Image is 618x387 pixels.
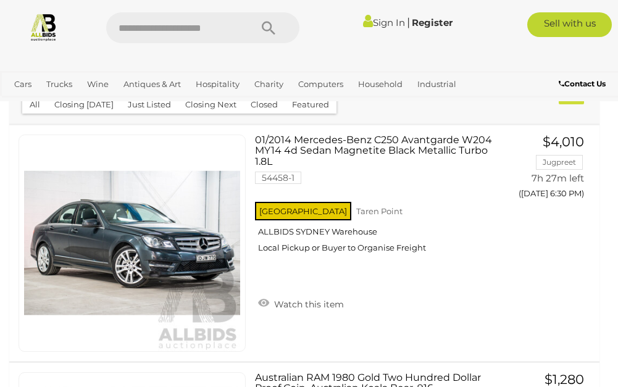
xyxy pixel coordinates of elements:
a: Office [62,94,96,115]
a: Sign In [363,17,405,28]
button: All [22,95,48,114]
b: Contact Us [559,79,606,88]
button: Closed [243,95,285,114]
a: Trucks [41,74,77,94]
span: $4,010 [543,134,584,149]
a: Industrial [412,74,461,94]
a: Cars [9,74,36,94]
img: Allbids.com.au [29,12,58,41]
a: Sell with us [527,12,612,37]
a: 01/2014 Mercedes-Benz C250 Avantgarde W204 MY14 4d Sedan Magnetite Black Metallic Turbo 1.8L 5445... [264,135,491,263]
button: Closing Next [178,95,244,114]
button: Closing [DATE] [47,95,121,114]
a: Contact Us [559,77,609,91]
a: Charity [249,74,288,94]
img: 54458-1b_ex.jpg [24,135,240,351]
span: Watch this item [271,299,344,310]
a: Computers [293,74,348,94]
a: Jewellery [9,94,57,115]
a: Household [353,74,407,94]
a: Sports [101,94,136,115]
a: Antiques & Art [119,74,186,94]
button: Search [238,12,299,43]
a: Register [412,17,453,28]
span: $1,280 [545,372,584,387]
a: [GEOGRAPHIC_DATA] [141,94,238,115]
button: Featured [285,95,336,114]
a: $4,010 Jugpreet 7h 27m left ([DATE] 6:30 PM) [511,135,587,206]
a: Hospitality [191,74,244,94]
a: Wine [82,74,114,94]
a: Watch this item [255,294,347,312]
span: | [407,15,410,29]
button: Just Listed [120,95,178,114]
